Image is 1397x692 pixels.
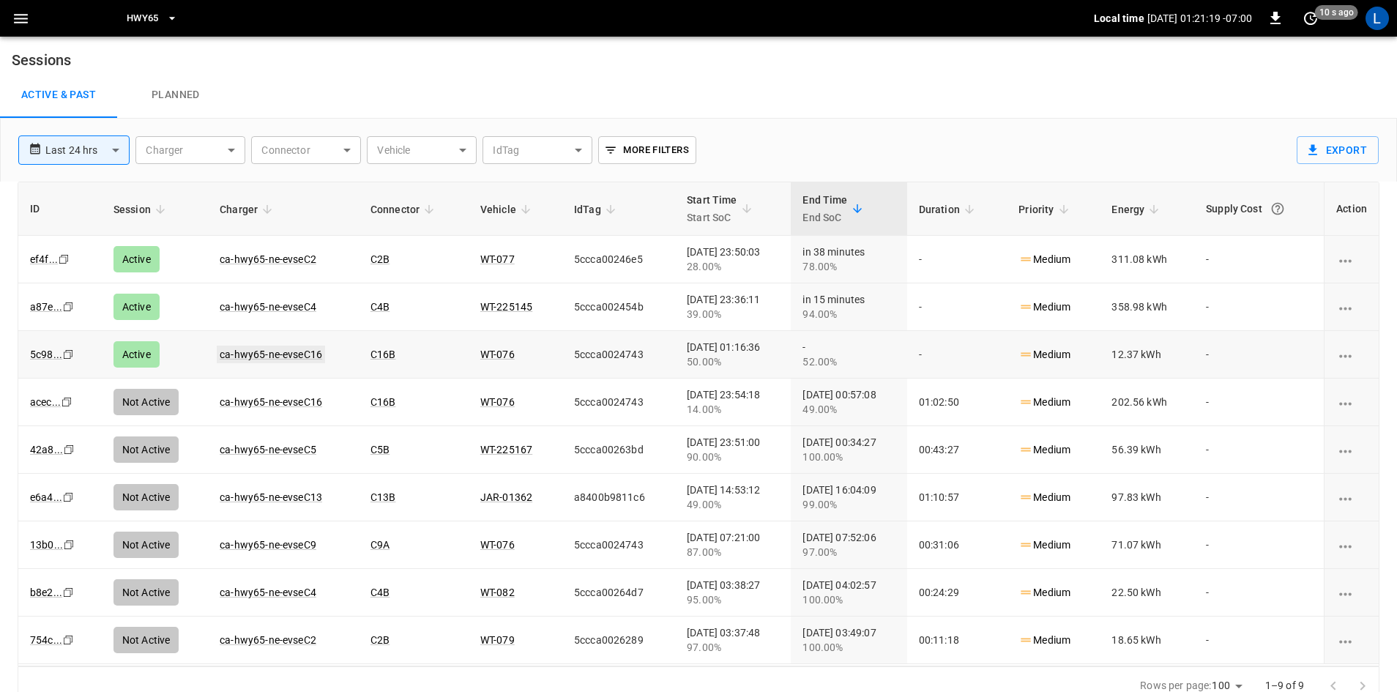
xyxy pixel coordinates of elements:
[30,539,63,551] a: 13b0...
[480,201,535,218] span: Vehicle
[907,283,1007,331] td: -
[1100,283,1194,331] td: 358.98 kWh
[480,491,532,503] a: JAR-01362
[687,530,779,559] div: [DATE] 07:21:00
[562,617,675,664] td: 5ccca0026289
[113,341,160,368] div: Active
[113,389,179,415] div: Not Active
[62,346,76,362] div: copy
[1194,426,1324,474] td: -
[687,259,779,274] div: 28.00%
[370,587,390,598] a: C4B
[113,436,179,463] div: Not Active
[1336,442,1367,457] div: charging session options
[802,191,847,226] div: End Time
[802,450,895,464] div: 100.00%
[30,444,63,455] a: 42a8...
[42,4,171,23] img: ampcontrol.io logo
[907,474,1007,521] td: 01:10:57
[802,307,895,321] div: 94.00%
[1147,11,1252,26] p: [DATE] 01:21:19 -07:00
[687,292,779,321] div: [DATE] 23:36:11
[562,379,675,426] td: 5ccca0024743
[687,578,779,607] div: [DATE] 03:38:27
[687,640,779,655] div: 97.00%
[480,253,515,265] a: WT-077
[907,331,1007,379] td: -
[480,444,532,455] a: WT-225167
[1336,300,1367,314] div: charging session options
[480,587,515,598] a: WT-082
[1194,474,1324,521] td: -
[1100,331,1194,379] td: 12.37 kWh
[907,569,1007,617] td: 00:24:29
[1366,7,1389,30] div: profile-icon
[802,209,847,226] p: End SoC
[562,426,675,474] td: 5ccca00263bd
[1336,347,1367,362] div: charging session options
[1336,633,1367,647] div: charging session options
[220,444,316,455] a: ca-hwy65-ne-evseC5
[802,483,895,512] div: [DATE] 16:04:09
[1336,585,1367,600] div: charging session options
[687,545,779,559] div: 87.00%
[802,191,866,226] span: End TimeEnd SoC
[1100,426,1194,474] td: 56.39 kWh
[30,396,61,408] a: acec...
[687,402,779,417] div: 14.00%
[113,294,160,320] div: Active
[1018,347,1070,362] p: Medium
[220,634,316,646] a: ca-hwy65-ne-evseC2
[802,640,895,655] div: 100.00%
[574,201,620,218] span: IdTag
[1100,379,1194,426] td: 202.56 kWh
[1206,196,1312,222] div: Supply Cost
[370,396,396,408] a: C16B
[60,394,75,410] div: copy
[802,545,895,559] div: 97.00%
[562,283,675,331] td: 5ccca002454b
[562,569,675,617] td: 5ccca00264d7
[30,349,62,360] a: 5c98...
[1018,395,1070,410] p: Medium
[480,634,515,646] a: WT-079
[220,201,277,218] span: Charger
[919,201,979,218] span: Duration
[1336,395,1367,409] div: charging session options
[802,245,895,274] div: in 38 minutes
[1018,252,1070,267] p: Medium
[480,539,515,551] a: WT-076
[1018,585,1070,600] p: Medium
[113,246,160,272] div: Active
[1194,331,1324,379] td: -
[1315,5,1358,20] span: 10 s ago
[687,483,779,512] div: [DATE] 14:53:12
[113,579,179,606] div: Not Active
[687,435,779,464] div: [DATE] 23:51:00
[220,491,322,503] a: ca-hwy65-ne-evseC13
[220,396,322,408] a: ca-hwy65-ne-evseC16
[1299,7,1322,30] button: set refresh interval
[220,587,316,598] a: ca-hwy65-ne-evseC4
[562,474,675,521] td: a8400b9811c6
[370,201,439,218] span: Connector
[62,489,76,505] div: copy
[802,387,895,417] div: [DATE] 00:57:08
[113,532,179,558] div: Not Active
[1018,633,1070,648] p: Medium
[687,625,779,655] div: [DATE] 03:37:48
[1194,521,1324,569] td: -
[480,301,532,313] a: WT-225145
[907,236,1007,283] td: -
[687,497,779,512] div: 49.00%
[30,491,62,503] a: e6a4...
[1194,283,1324,331] td: -
[1111,201,1163,218] span: Energy
[30,253,58,265] a: ef4f...
[907,521,1007,569] td: 00:31:06
[1100,617,1194,664] td: 18.65 kWh
[907,617,1007,664] td: 00:11:18
[18,182,1379,666] div: sessions table
[370,253,390,265] a: C2B
[687,307,779,321] div: 39.00%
